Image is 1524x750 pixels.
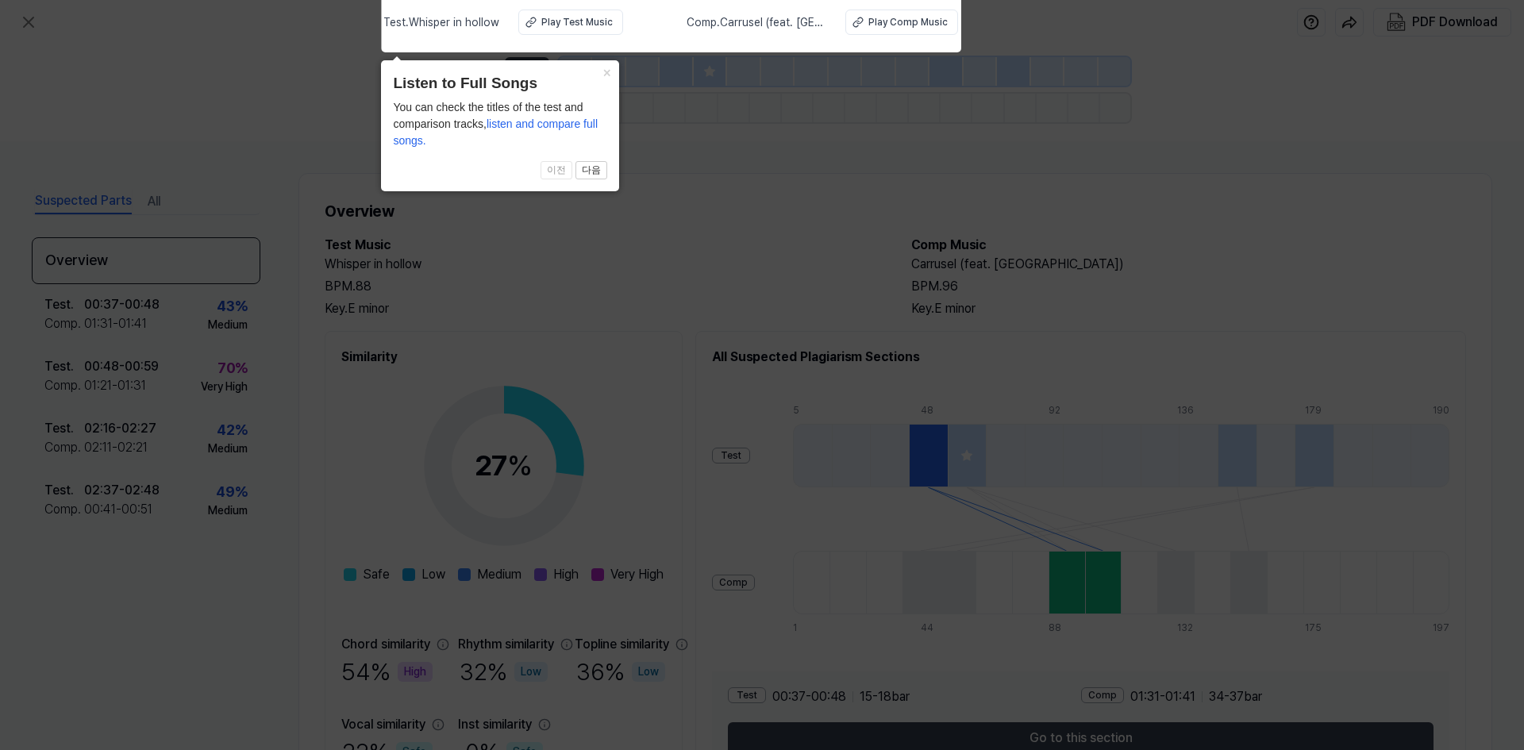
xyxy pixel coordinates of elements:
span: Test . Whisper in hollow [383,14,499,31]
header: Listen to Full Songs [393,72,607,95]
span: listen and compare full songs. [393,117,598,147]
div: You can check the titles of the test and comparison tracks, [393,99,607,149]
span: Comp . Carrusel (feat. [GEOGRAPHIC_DATA]) [687,14,826,31]
div: Play Comp Music [868,15,948,29]
button: Play Test Music [518,10,623,35]
button: Close [594,60,619,83]
div: Play Test Music [541,15,613,29]
button: Play Comp Music [845,10,958,35]
button: 다음 [575,161,607,180]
